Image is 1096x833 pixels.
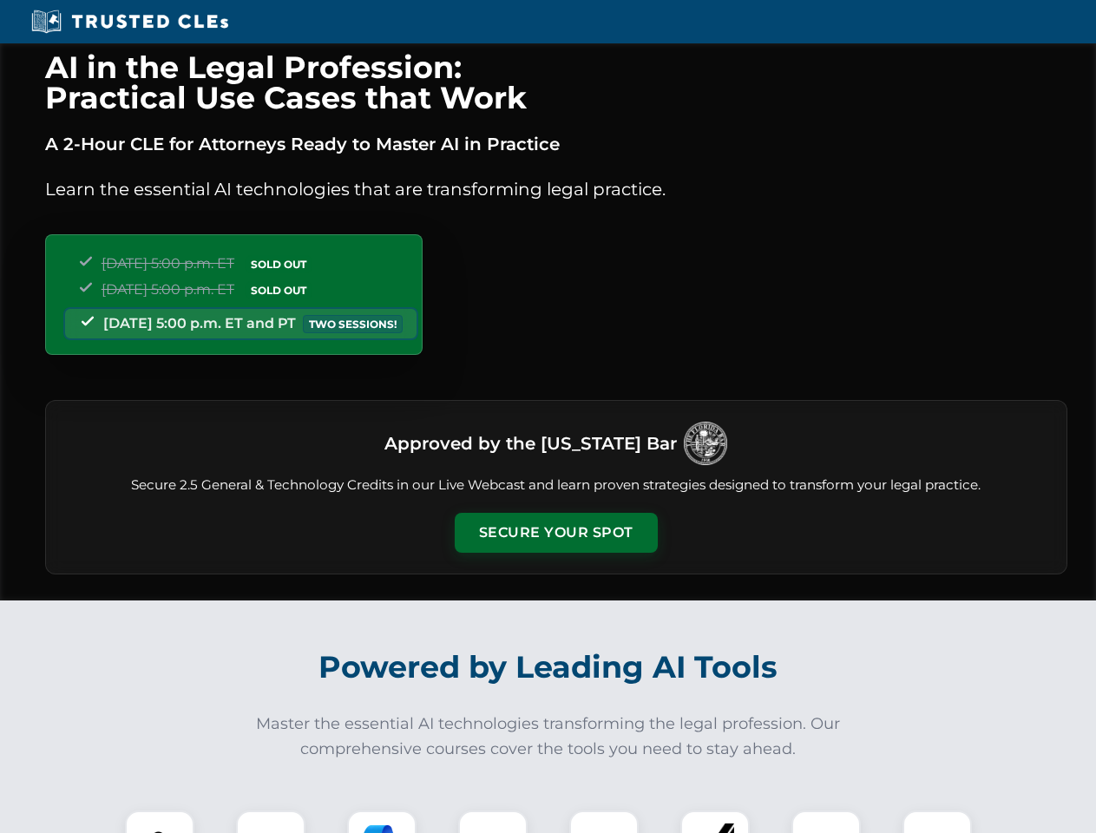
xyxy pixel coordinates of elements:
p: A 2-Hour CLE for Attorneys Ready to Master AI in Practice [45,130,1067,158]
span: SOLD OUT [245,281,312,299]
img: Logo [684,422,727,465]
h1: AI in the Legal Profession: Practical Use Cases that Work [45,52,1067,113]
h2: Powered by Leading AI Tools [68,637,1029,698]
h3: Approved by the [US_STATE] Bar [384,428,677,459]
span: SOLD OUT [245,255,312,273]
span: [DATE] 5:00 p.m. ET [102,281,234,298]
p: Master the essential AI technologies transforming the legal profession. Our comprehensive courses... [245,712,852,762]
button: Secure Your Spot [455,513,658,553]
img: Trusted CLEs [26,9,233,35]
span: [DATE] 5:00 p.m. ET [102,255,234,272]
p: Secure 2.5 General & Technology Credits in our Live Webcast and learn proven strategies designed ... [67,476,1046,495]
p: Learn the essential AI technologies that are transforming legal practice. [45,175,1067,203]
